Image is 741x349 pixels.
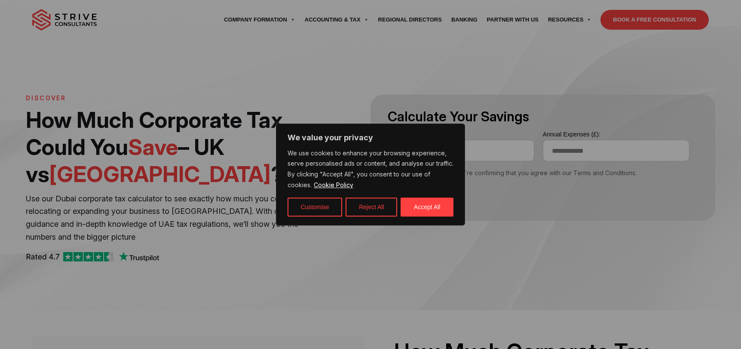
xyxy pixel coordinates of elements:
[276,124,465,226] div: We value your privacy
[401,198,453,216] button: Accept All
[288,198,342,216] button: Customise
[346,198,397,216] button: Reject All
[288,148,453,191] p: We use cookies to enhance your browsing experience, serve personalised ads or content, and analys...
[313,181,354,189] a: Cookie Policy
[288,133,453,143] p: We value your privacy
